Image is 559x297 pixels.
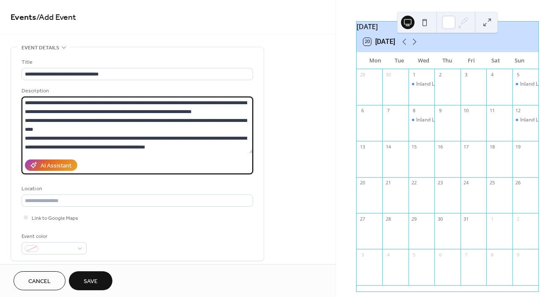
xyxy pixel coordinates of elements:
div: 4 [385,251,391,258]
div: 16 [437,143,443,150]
div: Description [22,86,251,95]
div: Sat [483,52,507,69]
div: 9 [515,251,521,258]
div: Inland Lake swim [416,81,456,88]
button: Save [69,271,112,290]
div: 12 [515,108,521,114]
div: Inland Lake swim [513,116,538,124]
div: Location [22,184,251,193]
div: 25 [489,180,495,186]
div: Thu [435,52,459,69]
div: 4 [489,72,495,78]
div: Inland Lake swim [513,81,538,88]
div: Title [22,58,251,67]
button: AI Assistant [25,159,77,171]
div: 23 [437,180,443,186]
div: 13 [359,143,365,150]
div: 6 [359,108,365,114]
div: AI Assistant [41,162,71,170]
button: 20[DATE] [360,36,398,48]
div: 2 [515,216,521,222]
div: Event color [22,232,85,241]
div: 1 [411,72,417,78]
div: 7 [385,108,391,114]
div: 2 [437,72,443,78]
div: 9 [437,108,443,114]
div: Mon [363,52,387,69]
div: 20 [359,180,365,186]
div: 28 [385,216,391,222]
span: Event details [22,43,59,52]
div: 26 [515,180,521,186]
div: 15 [411,143,417,150]
div: 29 [411,216,417,222]
div: 3 [359,251,365,258]
div: 22 [411,180,417,186]
div: 30 [385,72,391,78]
div: [DATE] [357,22,538,32]
div: 30 [437,216,443,222]
div: 8 [411,108,417,114]
div: 7 [463,251,469,258]
div: Inland Lake swim [409,81,434,88]
span: Cancel [28,277,51,286]
div: 11 [489,108,495,114]
div: 21 [385,180,391,186]
div: 31 [463,216,469,222]
div: 6 [437,251,443,258]
div: 18 [489,143,495,150]
div: 29 [359,72,365,78]
span: / Add Event [36,9,76,26]
span: Save [84,277,98,286]
div: Sun [507,52,532,69]
div: Tue [387,52,412,69]
div: 27 [359,216,365,222]
div: 5 [515,72,521,78]
button: Cancel [14,271,65,290]
div: 3 [463,72,469,78]
div: 5 [411,251,417,258]
div: 17 [463,143,469,150]
div: 19 [515,143,521,150]
div: 8 [489,251,495,258]
div: 1 [489,216,495,222]
a: Events [11,9,36,26]
div: 24 [463,180,469,186]
div: 14 [385,143,391,150]
div: 10 [463,108,469,114]
span: Link to Google Maps [32,214,78,223]
div: Inland Lake swim [416,116,456,124]
div: Inland Lake swim [409,116,434,124]
div: Fri [459,52,483,69]
div: Wed [412,52,436,69]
